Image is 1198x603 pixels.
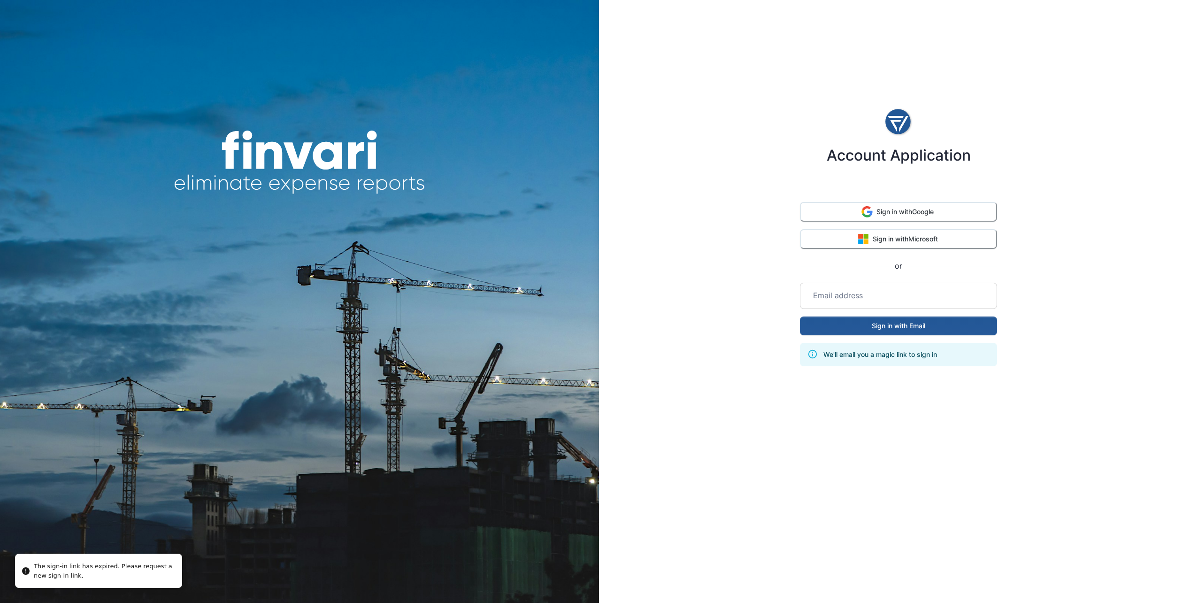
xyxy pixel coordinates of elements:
[800,317,997,335] button: Sign in with Email
[800,202,997,222] button: Sign in withGoogle
[823,346,937,363] div: We'll email you a magic link to sign in
[34,562,174,580] div: The sign-in link has expired. Please request a new sign-in link.
[174,131,425,194] img: finvari headline
[890,260,906,271] span: or
[800,229,997,249] button: Sign in withMicrosoft
[827,147,971,164] h4: Account Application
[884,105,913,139] img: logo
